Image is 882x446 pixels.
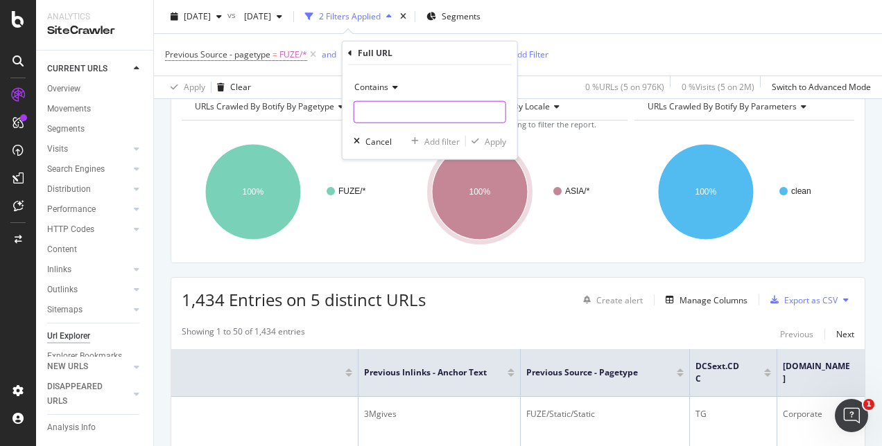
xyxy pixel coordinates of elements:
[695,408,771,420] div: TG
[835,399,868,432] iframe: Intercom live chat
[47,222,94,237] div: HTTP Codes
[47,122,144,136] a: Segments
[364,408,514,420] div: 3Mgives
[47,262,130,277] a: Inlinks
[469,187,490,197] text: 100%
[765,289,838,311] button: Export as CSV
[695,187,717,197] text: 100%
[300,6,397,28] button: 2 Filters Applied
[184,10,211,22] span: 2025 Sep. 21st
[354,81,388,93] span: Contains
[47,303,83,317] div: Sitemaps
[358,47,392,59] div: Full URL
[47,420,144,435] a: Analysis Info
[47,62,107,76] div: CURRENT URLS
[836,328,854,340] div: Next
[406,134,460,148] button: Add filter
[526,408,684,420] div: FUZE/Static/Static
[766,76,871,98] button: Switch to Advanced Mode
[512,48,548,60] div: Add Filter
[47,349,122,364] div: Explorer Bookmarks
[47,82,144,96] a: Overview
[322,48,336,60] div: and
[47,142,130,157] a: Visits
[47,329,90,344] div: Url Explorer
[47,303,130,317] a: Sitemaps
[165,48,270,60] span: Previous Source - pagetype
[682,81,754,93] div: 0 % Visits ( 5 on 2M )
[408,132,625,252] svg: A chart.
[182,325,305,342] div: Showing 1 to 50 of 1,434 entries
[47,102,91,116] div: Movements
[783,408,878,420] div: Corporate
[397,10,409,24] div: times
[47,283,130,297] a: Outlinks
[47,380,130,409] a: DISAPPEARED URLS
[780,325,813,342] button: Previous
[279,45,307,64] span: FUZE/*
[184,81,205,93] div: Apply
[47,222,130,237] a: HTTP Codes
[485,135,506,147] div: Apply
[47,182,130,197] a: Distribution
[47,23,142,39] div: SiteCrawler
[780,328,813,340] div: Previous
[596,294,643,306] div: Create alert
[273,48,277,60] span: =
[47,262,71,277] div: Inlinks
[47,242,144,257] a: Content
[578,289,643,311] button: Create alert
[493,46,548,63] button: Add Filter
[47,182,91,197] div: Distribution
[47,242,77,257] div: Content
[165,76,205,98] button: Apply
[47,329,144,344] a: Url Explorer
[421,6,486,28] button: Segments
[645,96,842,118] h4: URLs Crawled By Botify By parameters
[17,366,325,379] span: Previous Source - Full URL
[47,349,144,364] a: Explorer Bookmarks
[783,360,850,385] span: [DOMAIN_NAME]
[439,119,596,130] span: Hold CTRL while clicking to filter the report.
[680,294,747,306] div: Manage Columns
[565,186,590,196] text: ASIA/*
[836,325,854,342] button: Next
[182,132,398,252] div: A chart.
[526,366,656,379] span: Previous Source - pagetype
[660,292,747,308] button: Manage Columns
[863,399,874,410] span: 1
[772,81,871,93] div: Switch to Advanced Mode
[182,288,426,311] span: 1,434 Entries on 5 distinct URLs
[338,186,366,196] text: FUZE/*
[47,420,96,435] div: Analysis Info
[695,360,743,385] span: DCSext.CDC
[424,135,460,147] div: Add filter
[442,10,481,22] span: Segments
[227,9,239,21] span: vs
[192,96,389,118] h4: URLs Crawled By Botify By pagetype
[165,6,227,28] button: [DATE]
[47,359,88,374] div: NEW URLS
[585,81,664,93] div: 0 % URLs ( 5 on 976K )
[47,142,68,157] div: Visits
[634,132,851,252] div: A chart.
[47,82,80,96] div: Overview
[47,359,130,374] a: NEW URLS
[348,134,392,148] button: Cancel
[322,48,336,61] button: and
[422,100,550,112] span: URLs Crawled By Botify By locale
[47,380,117,409] div: DISAPPEARED URLS
[365,135,392,147] div: Cancel
[239,6,288,28] button: [DATE]
[239,10,271,22] span: 2025 Sep. 7th
[243,187,264,197] text: 100%
[47,283,78,297] div: Outlinks
[47,102,144,116] a: Movements
[195,100,334,112] span: URLs Crawled By Botify By pagetype
[319,10,381,22] div: 2 Filters Applied
[47,11,142,23] div: Analytics
[364,366,487,379] span: Previous Inlinks - Anchor Text
[230,81,251,93] div: Clear
[47,162,105,177] div: Search Engines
